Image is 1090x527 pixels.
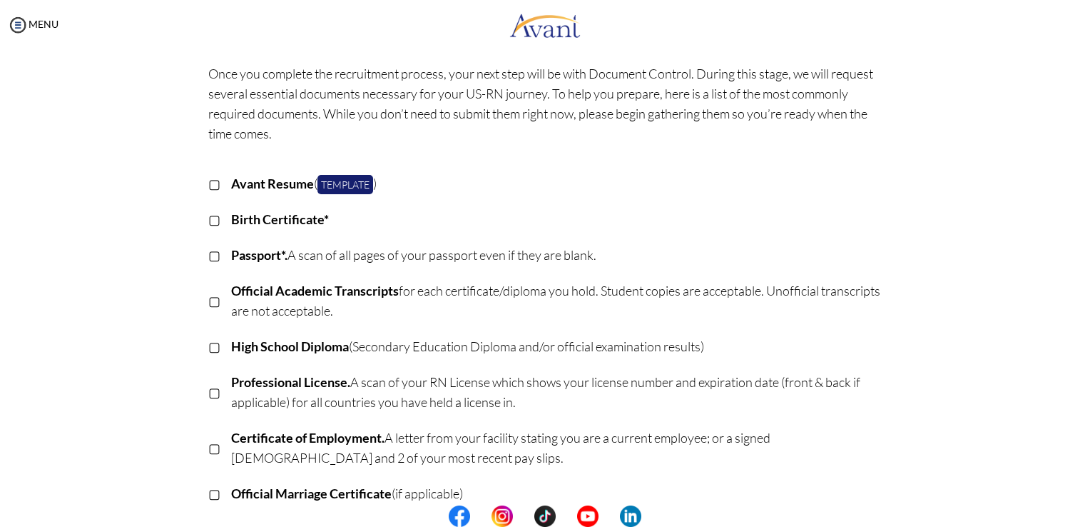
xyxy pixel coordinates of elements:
a: Template [317,175,373,194]
p: ▢ [208,382,220,402]
p: ▢ [208,438,220,458]
img: tt.png [534,506,556,527]
img: blank.png [599,506,620,527]
img: li.png [620,506,641,527]
p: ▢ [208,174,220,194]
p: ▢ [208,245,220,265]
p: (if applicable) [231,483,882,503]
p: Once you complete the recruitment process, your next step will be with Document Control. During t... [208,64,882,144]
p: A scan of your RN License which shows your license number and expiration date (front & back if ap... [231,372,882,412]
img: icon-menu.png [7,14,29,36]
img: blank.png [470,506,491,527]
b: Certificate of Employment. [231,430,384,446]
b: Official Academic Transcripts [231,283,399,298]
p: A letter from your facility stating you are a current employee; or a signed [DEMOGRAPHIC_DATA] an... [231,428,882,468]
p: ▢ [208,209,220,229]
img: blank.png [513,506,534,527]
p: (Secondary Education Diploma and/or official examination results) [231,336,882,356]
p: for each certificate/diploma you hold. Student copies are acceptable. Unofficial transcripts are ... [231,281,882,321]
img: logo.png [509,4,581,46]
a: MENU [7,18,58,30]
p: ▢ [208,336,220,356]
b: Birth Certificate* [231,211,329,227]
b: Professional License. [231,374,350,390]
img: yt.png [577,506,599,527]
img: blank.png [556,506,577,527]
p: ▢ [208,483,220,503]
img: fb.png [449,506,470,527]
b: High School Diploma [231,338,349,354]
p: ▢ [208,291,220,311]
b: Official Marriage Certificate [231,486,392,501]
p: ( ) [231,174,882,194]
img: in.png [491,506,513,527]
b: Passport*. [231,247,287,263]
p: A scan of all pages of your passport even if they are blank. [231,245,882,265]
b: Avant Resume [231,176,314,191]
